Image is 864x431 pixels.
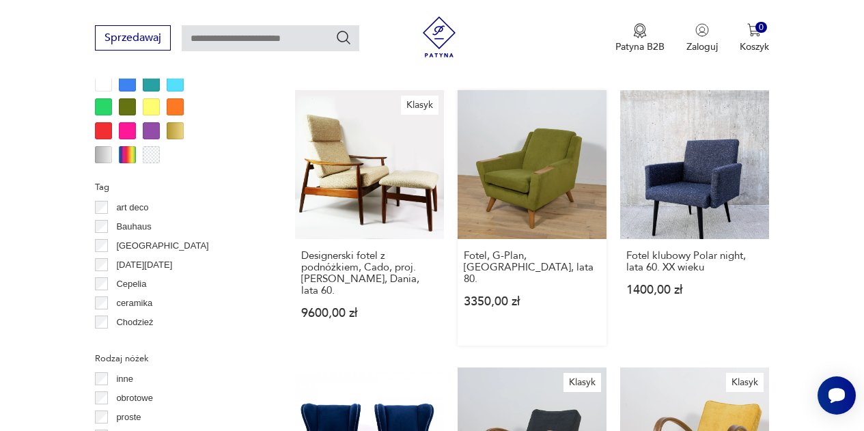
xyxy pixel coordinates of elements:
p: Zaloguj [686,40,718,53]
iframe: Smartsupp widget button [818,376,856,415]
img: Patyna - sklep z meblami i dekoracjami vintage [419,16,460,57]
h3: Fotel klubowy Polar night, lata 60. XX wieku [626,250,763,273]
p: 1400,00 zł [626,284,763,296]
p: proste [116,410,141,425]
img: Ikona medalu [633,23,647,38]
img: Ikona koszyka [747,23,761,37]
p: Chodzież [116,315,153,330]
img: Ikonka użytkownika [695,23,709,37]
p: Patyna B2B [615,40,665,53]
h3: Designerski fotel z podnóżkiem, Cado, proj. [PERSON_NAME], Dania, lata 60. [301,250,438,296]
a: KlasykDesignerski fotel z podnóżkiem, Cado, proj. Arne Vodder, Dania, lata 60.Designerski fotel z... [295,90,444,346]
p: Bauhaus [116,219,151,234]
button: Patyna B2B [615,23,665,53]
button: Sprzedawaj [95,25,171,51]
p: inne [116,372,133,387]
p: Cepelia [116,277,146,292]
a: Sprzedawaj [95,34,171,44]
a: Ikona medaluPatyna B2B [615,23,665,53]
p: [DATE][DATE] [116,258,172,273]
p: ceramika [116,296,152,311]
button: Szukaj [335,29,352,46]
p: Rodzaj nóżek [95,351,262,366]
p: 3350,00 zł [464,296,600,307]
a: Fotel, G-Plan, Wielka Brytania, lata 80.Fotel, G-Plan, [GEOGRAPHIC_DATA], lata 80.3350,00 zł [458,90,607,346]
p: obrotowe [116,391,152,406]
p: Koszyk [740,40,769,53]
p: 9600,00 zł [301,307,438,319]
p: Ćmielów [116,334,150,349]
p: art deco [116,200,148,215]
div: 0 [755,22,767,33]
p: Tag [95,180,262,195]
button: Zaloguj [686,23,718,53]
button: 0Koszyk [740,23,769,53]
h3: Fotel, G-Plan, [GEOGRAPHIC_DATA], lata 80. [464,250,600,285]
p: [GEOGRAPHIC_DATA] [116,238,208,253]
a: Fotel klubowy Polar night, lata 60. XX wiekuFotel klubowy Polar night, lata 60. XX wieku1400,00 zł [620,90,769,346]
